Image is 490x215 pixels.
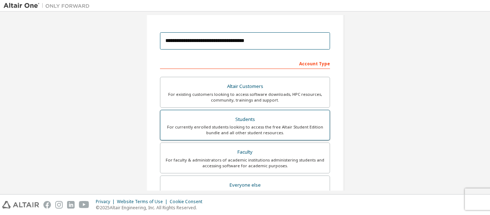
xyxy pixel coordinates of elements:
[96,205,207,211] p: © 2025 Altair Engineering, Inc. All Rights Reserved.
[165,114,325,125] div: Students
[117,199,170,205] div: Website Terms of Use
[43,201,51,209] img: facebook.svg
[67,201,75,209] img: linkedin.svg
[170,199,207,205] div: Cookie Consent
[165,157,325,169] div: For faculty & administrators of academic institutions administering students and accessing softwa...
[55,201,63,209] img: instagram.svg
[165,81,325,92] div: Altair Customers
[165,124,325,136] div: For currently enrolled students looking to access the free Altair Student Edition bundle and all ...
[165,147,325,157] div: Faculty
[4,2,93,9] img: Altair One
[96,199,117,205] div: Privacy
[165,92,325,103] div: For existing customers looking to access software downloads, HPC resources, community, trainings ...
[2,201,39,209] img: altair_logo.svg
[165,180,325,190] div: Everyone else
[160,57,330,69] div: Account Type
[79,201,89,209] img: youtube.svg
[165,190,325,202] div: For individuals, businesses and everyone else looking to try Altair software and explore our prod...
